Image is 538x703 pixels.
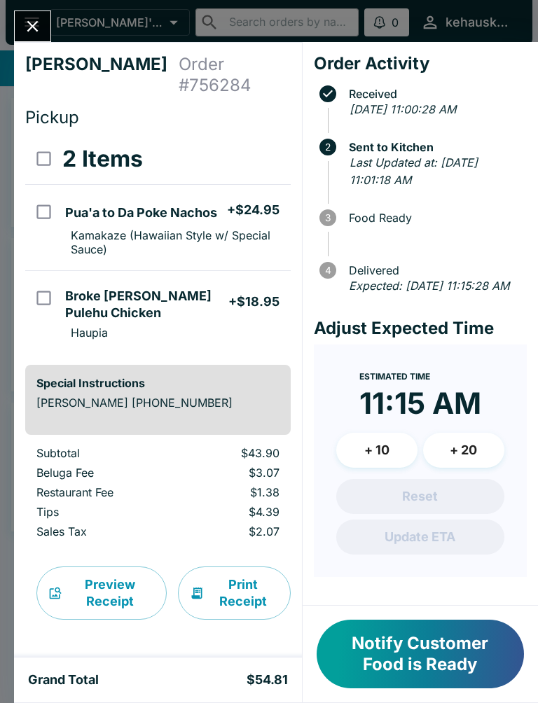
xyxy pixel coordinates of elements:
h6: Special Instructions [36,376,280,390]
p: Beluga Fee [36,466,163,480]
h3: 2 Items [62,145,143,173]
em: [DATE] 11:00:28 AM [350,102,456,116]
p: $1.38 [185,485,279,499]
p: $3.07 [185,466,279,480]
button: + 20 [423,433,504,468]
table: orders table [25,134,291,354]
h4: Order Activity [314,53,527,74]
h5: + $24.95 [227,202,280,218]
h5: $54.81 [247,671,288,688]
button: + 10 [336,433,418,468]
h5: Pua'a to Da Poke Nachos [65,204,217,221]
p: Sales Tax [36,524,163,538]
p: Haupia [71,326,108,340]
em: Expected: [DATE] 11:15:28 AM [349,279,509,293]
p: $4.39 [185,505,279,519]
text: 3 [325,212,331,223]
span: Delivered [342,264,527,277]
span: Food Ready [342,211,527,224]
text: 4 [324,265,331,276]
text: 2 [325,141,331,153]
h4: [PERSON_NAME] [25,54,179,96]
h5: Broke [PERSON_NAME] Pulehu Chicken [65,288,228,321]
p: $2.07 [185,524,279,538]
h5: Grand Total [28,671,99,688]
button: Print Receipt [178,566,291,620]
h4: Order # 756284 [179,54,291,96]
span: Pickup [25,107,79,127]
p: [PERSON_NAME] [PHONE_NUMBER] [36,396,280,410]
p: Subtotal [36,446,163,460]
p: Kamakaze (Hawaiian Style w/ Special Sauce) [71,228,279,256]
h5: + $18.95 [228,293,280,310]
span: Received [342,88,527,100]
h4: Adjust Expected Time [314,318,527,339]
button: Notify Customer Food is Ready [317,620,524,688]
table: orders table [25,446,291,544]
span: Estimated Time [359,371,430,382]
p: $43.90 [185,446,279,460]
p: Tips [36,505,163,519]
span: Sent to Kitchen [342,141,527,153]
p: Restaurant Fee [36,485,163,499]
time: 11:15 AM [359,385,481,422]
button: Preview Receipt [36,566,167,620]
em: Last Updated at: [DATE] 11:01:18 AM [350,155,478,188]
button: Close [15,11,50,41]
